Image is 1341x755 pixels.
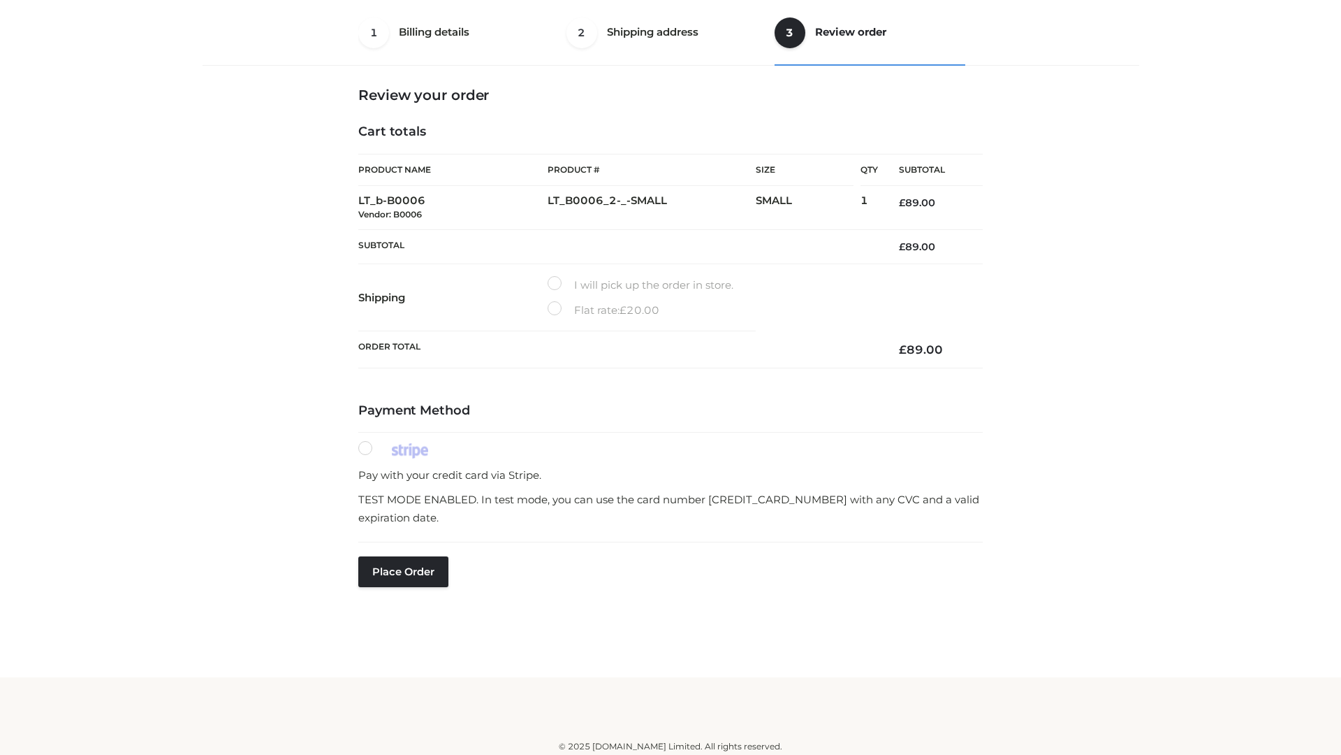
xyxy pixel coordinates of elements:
td: LT_b-B0006 [358,186,548,230]
bdi: 89.00 [899,196,935,209]
h4: Cart totals [358,124,983,140]
td: 1 [860,186,878,230]
th: Subtotal [358,229,878,264]
span: £ [899,240,905,253]
h3: Review your order [358,87,983,103]
bdi: 89.00 [899,240,935,253]
th: Size [756,154,853,186]
td: SMALL [756,186,860,230]
bdi: 89.00 [899,343,943,357]
p: Pay with your credit card via Stripe. [358,466,983,484]
label: Flat rate: [548,301,659,319]
span: £ [899,196,905,209]
th: Order Total [358,331,878,368]
th: Qty [860,154,878,186]
bdi: 20.00 [620,303,659,317]
th: Product Name [358,154,548,186]
div: © 2025 [DOMAIN_NAME] Limited. All rights reserved. [207,740,1134,754]
label: I will pick up the order in store. [548,276,733,294]
p: TEST MODE ENABLED. In test mode, you can use the card number [CREDIT_CARD_NUMBER] with any CVC an... [358,491,983,526]
span: £ [620,303,626,317]
th: Product # [548,154,756,186]
span: £ [899,343,907,357]
h4: Payment Method [358,403,983,419]
th: Subtotal [878,154,983,186]
td: LT_B0006_2-_-SMALL [548,186,756,230]
button: Place order [358,556,448,587]
th: Shipping [358,264,548,331]
small: Vendor: B0006 [358,209,422,220]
